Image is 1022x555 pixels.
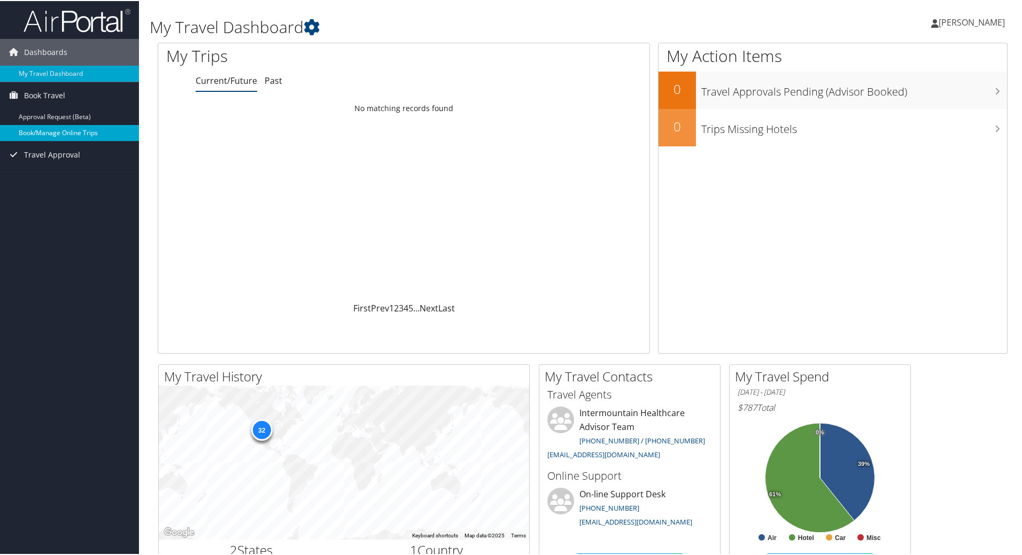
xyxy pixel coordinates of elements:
a: [PHONE_NUMBER] [579,502,639,512]
h3: Travel Agents [547,386,712,401]
img: airportal-logo.png [24,7,130,32]
a: 1 [389,301,394,313]
a: [EMAIL_ADDRESS][DOMAIN_NAME] [579,516,692,526]
a: Prev [371,301,389,313]
td: No matching records found [158,98,649,117]
a: Past [265,74,282,85]
text: Air [768,533,777,541]
text: Misc [866,533,881,541]
a: 5 [408,301,413,313]
span: Map data ©2025 [464,531,505,537]
button: Keyboard shortcuts [412,531,458,538]
h2: My Travel Contacts [545,366,720,385]
a: 3 [399,301,404,313]
h3: Travel Approvals Pending (Advisor Booked) [701,78,1007,98]
a: 0Travel Approvals Pending (Advisor Booked) [659,71,1007,108]
li: On-line Support Desk [542,487,717,530]
a: 2 [394,301,399,313]
img: Google [161,525,197,538]
a: 4 [404,301,408,313]
tspan: 39% [858,460,870,466]
a: Next [420,301,438,313]
span: [PERSON_NAME] [939,15,1005,27]
h6: Total [738,401,902,412]
a: First [353,301,371,313]
tspan: 0% [816,428,824,435]
a: [PHONE_NUMBER] / [PHONE_NUMBER] [579,435,705,444]
span: Book Travel [24,81,65,108]
h1: My Action Items [659,44,1007,66]
div: 32 [251,418,272,440]
text: Car [835,533,846,541]
h2: 0 [659,79,696,97]
a: [PERSON_NAME] [931,5,1016,37]
span: … [413,301,420,313]
a: 0Trips Missing Hotels [659,108,1007,145]
h2: My Travel Spend [735,366,910,385]
h1: My Trips [166,44,437,66]
h2: My Travel History [164,366,529,385]
span: Dashboards [24,38,67,65]
h2: 0 [659,116,696,135]
a: Current/Future [196,74,257,85]
h1: My Travel Dashboard [150,15,727,37]
a: [EMAIL_ADDRESS][DOMAIN_NAME] [547,449,660,458]
span: Travel Approval [24,140,80,167]
h6: [DATE] - [DATE] [738,386,902,396]
h3: Trips Missing Hotels [701,115,1007,136]
span: $787 [738,401,757,412]
li: Intermountain Healthcare Advisor Team [542,405,717,463]
a: Terms (opens in new tab) [511,531,526,537]
h3: Online Support [547,467,712,482]
a: Open this area in Google Maps (opens a new window) [161,525,197,538]
text: Hotel [798,533,814,541]
a: Last [438,301,455,313]
tspan: 61% [769,490,781,497]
